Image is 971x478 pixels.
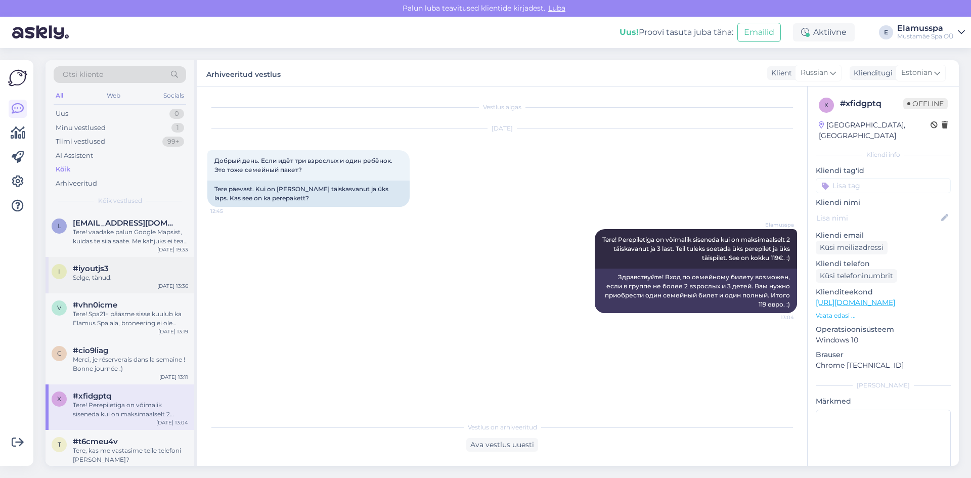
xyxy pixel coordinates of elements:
[897,24,954,32] div: Elamusspa
[57,350,62,357] span: c
[73,346,108,355] span: #cio9liag
[73,273,188,282] div: Selge, tànud.
[73,264,109,273] span: #iyoutjs3
[737,23,781,42] button: Emailid
[816,241,888,254] div: Küsi meiliaadressi
[816,197,951,208] p: Kliendi nimi
[207,181,410,207] div: Tere päevast. Kui on [PERSON_NAME] täiskasvanut ja üks laps. Kas see on ka perepakett?
[159,373,188,381] div: [DATE] 13:11
[157,246,188,253] div: [DATE] 19:33
[816,287,951,297] p: Klienditeekond
[793,23,855,41] div: Aktiivne
[816,311,951,320] p: Vaata edasi ...
[207,103,797,112] div: Vestlus algas
[816,381,951,390] div: [PERSON_NAME]
[897,32,954,40] div: Mustamäe Spa OÜ
[620,27,639,37] b: Uus!
[169,109,184,119] div: 0
[56,137,105,147] div: Tiimi vestlused
[157,464,188,472] div: [DATE] 10:39
[466,438,538,452] div: Ava vestlus uuesti
[56,179,97,189] div: Arhiveeritud
[98,196,142,205] span: Kõik vestlused
[756,221,794,229] span: Elamusspa
[816,298,895,307] a: [URL][DOMAIN_NAME]
[54,89,65,102] div: All
[57,304,61,312] span: v
[56,151,93,161] div: AI Assistent
[816,350,951,360] p: Brauser
[816,212,939,224] input: Lisa nimi
[903,98,948,109] span: Offline
[73,300,117,310] span: #vhn0icme
[73,228,188,246] div: Tere! vaadake palun Google Mapsist, kuidas te siia saate. Me kahjuks ei tea teie täpsema asukohta...
[850,68,893,78] div: Klienditugi
[157,282,188,290] div: [DATE] 13:36
[158,328,188,335] div: [DATE] 13:19
[162,137,184,147] div: 99+
[206,66,281,80] label: Arhiveeritud vestlus
[73,219,178,228] span: leppanenb23@gmail.com
[595,269,797,313] div: Здравствуйте! Вход по семейному билету возможен, если в группе не более 2 взрослых и 3 детей. Вам...
[840,98,903,110] div: # xfidgptq
[816,178,951,193] input: Lisa tag
[73,355,188,373] div: Merci, je réserverais dans la semaine ! Bonne journée :)
[63,69,103,80] span: Otsi kliente
[816,165,951,176] p: Kliendi tag'id
[73,401,188,419] div: Tere! Perepiletiga on võimalik siseneda kui on maksimaalselt 2 täiskavanut ja 3 last. Teil tuleks...
[56,109,68,119] div: Uus
[214,157,394,173] span: Добрый день. Если идёт три взрослых и один ребёнок. Это тоже семейный пакет?
[816,335,951,345] p: Windows 10
[56,164,70,175] div: Kõik
[816,360,951,371] p: Chrome [TECHNICAL_ID]
[901,67,932,78] span: Estonian
[73,310,188,328] div: Tere! Spa21+ pääsme sisse kuulub ka Elamus Spa ala, broneering ei ole vajalik. Ootame teid [PERSO...
[816,150,951,159] div: Kliendi info
[8,68,27,88] img: Askly Logo
[207,124,797,133] div: [DATE]
[58,441,61,448] span: t
[73,446,188,464] div: Tere, kas me vastasime teile telefoni [PERSON_NAME]?
[879,25,893,39] div: E
[56,123,106,133] div: Minu vestlused
[816,269,897,283] div: Küsi telefoninumbrit
[468,423,537,432] span: Vestlus on arhiveeritud
[767,68,792,78] div: Klient
[816,396,951,407] p: Märkmed
[57,395,61,403] span: x
[816,258,951,269] p: Kliendi telefon
[545,4,568,13] span: Luba
[73,392,111,401] span: #xfidgptq
[171,123,184,133] div: 1
[58,268,60,275] span: i
[156,419,188,426] div: [DATE] 13:04
[161,89,186,102] div: Socials
[210,207,248,215] span: 12:45
[73,437,118,446] span: #t6cmeu4v
[801,67,828,78] span: Russian
[816,324,951,335] p: Operatsioonisüsteem
[824,101,828,109] span: x
[58,222,61,230] span: l
[105,89,122,102] div: Web
[620,26,733,38] div: Proovi tasuta juba täna:
[819,120,931,141] div: [GEOGRAPHIC_DATA], [GEOGRAPHIC_DATA]
[602,236,791,262] span: Tere! Perepiletiga on võimalik siseneda kui on maksimaalselt 2 täiskavanut ja 3 last. Teil tuleks...
[897,24,965,40] a: ElamusspaMustamäe Spa OÜ
[756,314,794,321] span: 13:04
[816,230,951,241] p: Kliendi email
